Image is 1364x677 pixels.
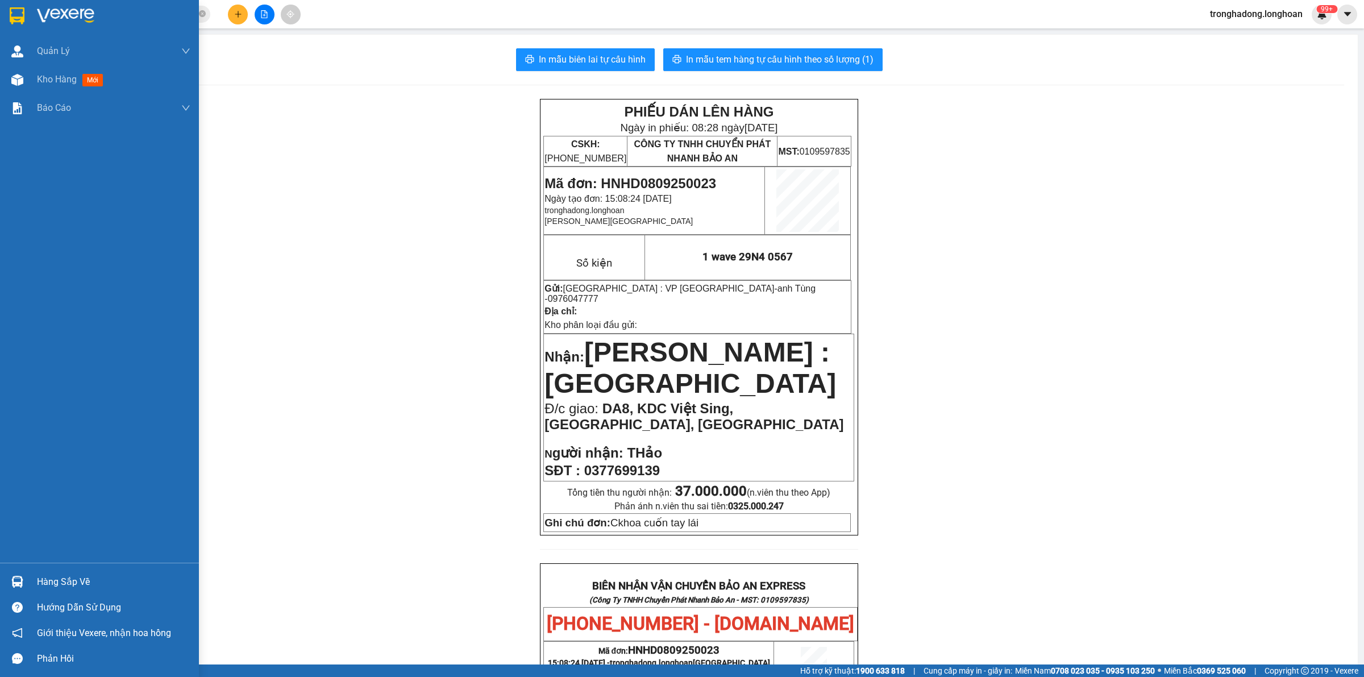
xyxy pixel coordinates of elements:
[728,501,784,512] strong: 0325.000.247
[544,284,816,304] span: -
[281,5,301,24] button: aim
[745,122,778,134] span: [DATE]
[37,74,77,85] span: Kho hàng
[544,306,577,316] strong: Địa chỉ:
[544,176,716,191] span: Mã đơn: HNHD0809250023
[620,122,777,134] span: Ngày in phiếu: 08:28 ngày
[1316,5,1337,13] sup: 283
[37,626,171,640] span: Giới thiệu Vexere, nhận hoa hồng
[544,320,637,330] span: Kho phân loại đầu gửi:
[672,55,681,65] span: printer
[199,10,206,17] span: close-circle
[547,613,854,634] span: [PHONE_NUMBER] - [DOMAIN_NAME]
[539,52,646,67] span: In mẫu biên lai tự cấu hình
[800,664,905,677] span: Hỗ trợ kỹ thuật:
[181,47,190,56] span: down
[5,69,176,84] span: Mã đơn: HNHD0809250023
[234,10,242,18] span: plus
[1197,666,1246,675] strong: 0369 525 060
[82,74,103,86] span: mới
[286,10,294,18] span: aim
[778,147,799,156] strong: MST:
[675,487,830,498] span: (n.viên thu theo App)
[544,448,623,460] strong: N
[12,628,23,638] span: notification
[544,401,843,432] span: DA8, KDC Việt Sing, [GEOGRAPHIC_DATA], [GEOGRAPHIC_DATA]
[1164,664,1246,677] span: Miền Bắc
[778,147,850,156] span: 0109597835
[37,574,190,591] div: Hàng sắp về
[924,664,1012,677] span: Cung cấp máy in - giấy in:
[11,45,23,57] img: warehouse-icon
[548,658,770,676] span: 15:08:24 [DATE] -
[544,284,563,293] strong: Gửi:
[1051,666,1155,675] strong: 0708 023 035 - 0935 103 250
[856,666,905,675] strong: 1900 633 818
[628,644,720,657] span: HNHD0809250023
[516,48,655,71] button: printerIn mẫu biên lai tự cấu hình
[1317,9,1327,19] img: icon-new-feature
[631,658,770,676] span: [GEOGRAPHIC_DATA] tận nơi, Xe máy
[31,39,60,48] strong: CSKH:
[592,580,805,592] strong: BIÊN NHẬN VẬN CHUYỂN BẢO AN EXPRESS
[12,602,23,613] span: question-circle
[614,501,784,512] span: Phản ánh n.viên thu sai tiền:
[525,55,534,65] span: printer
[675,483,747,499] strong: 37.000.000
[1201,7,1312,21] span: tronghadong.longhoan
[76,5,225,20] strong: PHIẾU DÁN LÊN HÀNG
[548,294,598,304] span: 0976047777
[686,52,874,67] span: In mẫu tem hàng tự cấu hình theo số lượng (1)
[10,7,24,24] img: logo-vxr
[37,101,71,115] span: Báo cáo
[5,39,86,59] span: [PHONE_NUMBER]
[1015,664,1155,677] span: Miền Nam
[544,349,584,364] span: Nhận:
[255,5,275,24] button: file-add
[627,445,662,460] span: THảo
[11,102,23,114] img: solution-icon
[544,284,816,304] span: anh Tùng -
[544,463,580,478] strong: SĐT :
[576,257,612,269] span: Số kiện
[589,596,809,604] strong: (Công Ty TNHH Chuyển Phát Nhanh Bảo An - MST: 0109597835)
[1158,668,1161,673] span: ⚪️
[37,599,190,616] div: Hướng dẫn sử dụng
[544,217,693,226] span: [PERSON_NAME][GEOGRAPHIC_DATA]
[99,39,209,59] span: CÔNG TY TNHH CHUYỂN PHÁT NHANH BẢO AN
[11,74,23,86] img: warehouse-icon
[544,337,836,398] span: [PERSON_NAME] : [GEOGRAPHIC_DATA]
[663,48,883,71] button: printerIn mẫu tem hàng tự cấu hình theo số lượng (1)
[72,23,229,35] span: Ngày in phiếu: 08:28 ngày
[1342,9,1353,19] span: caret-down
[634,139,771,163] span: CÔNG TY TNHH CHUYỂN PHÁT NHANH BẢO AN
[11,576,23,588] img: warehouse-icon
[544,194,671,203] span: Ngày tạo đơn: 15:08:24 [DATE]
[181,103,190,113] span: down
[544,517,698,529] span: Ckhoa cuốn tay lái
[567,487,830,498] span: Tổng tiền thu người nhận:
[260,10,268,18] span: file-add
[1301,667,1309,675] span: copyright
[598,646,720,655] span: Mã đơn:
[544,139,626,163] span: [PHONE_NUMBER]
[702,251,793,263] span: 1 wave 29N4 0567
[228,5,248,24] button: plus
[544,206,624,215] span: tronghadong.longhoan
[199,9,206,20] span: close-circle
[544,401,602,416] span: Đ/c giao:
[37,44,70,58] span: Quản Lý
[1254,664,1256,677] span: |
[37,650,190,667] div: Phản hồi
[563,284,775,293] span: [GEOGRAPHIC_DATA] : VP [GEOGRAPHIC_DATA]
[12,653,23,664] span: message
[610,658,770,676] span: tronghadong.longhoan
[544,517,610,529] strong: Ghi chú đơn:
[1337,5,1357,24] button: caret-down
[624,104,774,119] strong: PHIẾU DÁN LÊN HÀNG
[913,664,915,677] span: |
[552,445,623,460] span: gười nhận:
[571,139,600,149] strong: CSKH:
[584,463,660,478] span: 0377699139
